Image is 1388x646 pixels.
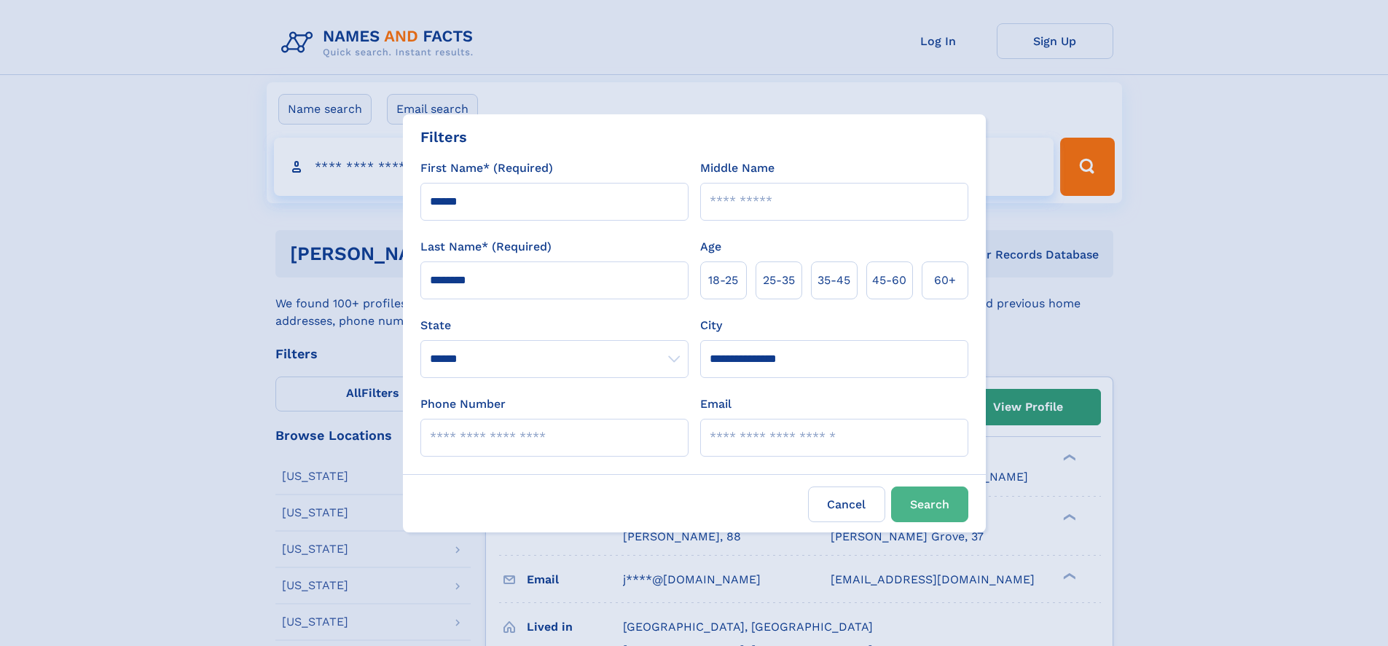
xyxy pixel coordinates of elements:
label: Age [700,238,721,256]
label: Middle Name [700,159,775,177]
label: City [700,317,722,334]
button: Search [891,487,968,522]
span: 35‑45 [817,272,850,289]
label: State [420,317,689,334]
div: Filters [420,126,467,148]
span: 45‑60 [872,272,906,289]
label: Email [700,395,732,413]
span: 18‑25 [708,272,738,289]
span: 25‑35 [763,272,795,289]
label: Phone Number [420,395,506,413]
label: First Name* (Required) [420,159,553,177]
label: Cancel [808,487,885,522]
label: Last Name* (Required) [420,238,552,256]
span: 60+ [934,272,956,289]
